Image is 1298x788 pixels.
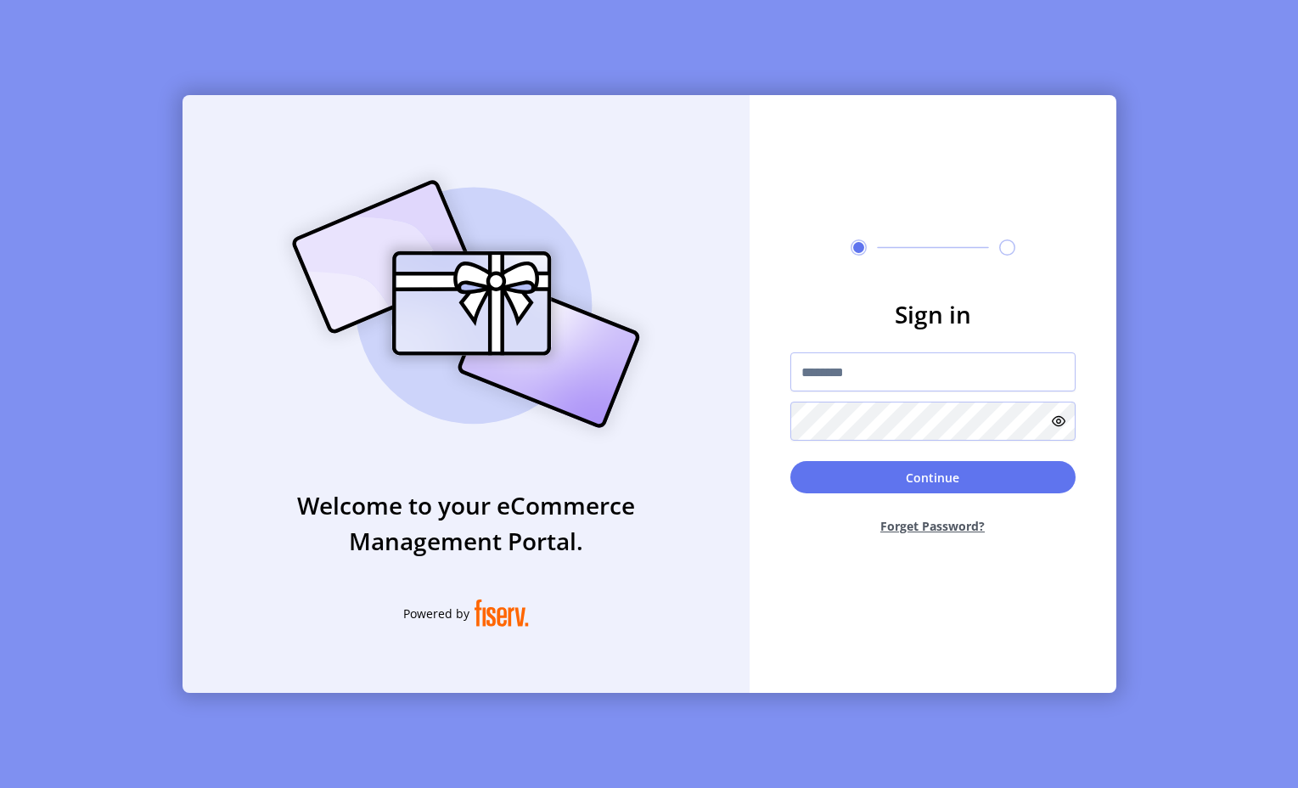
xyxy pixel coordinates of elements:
button: Forget Password? [790,504,1076,549]
img: card_Illustration.svg [267,161,666,447]
span: Powered by [403,605,469,622]
button: Continue [790,461,1076,493]
h3: Sign in [790,296,1076,332]
h3: Welcome to your eCommerce Management Portal. [183,487,750,559]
